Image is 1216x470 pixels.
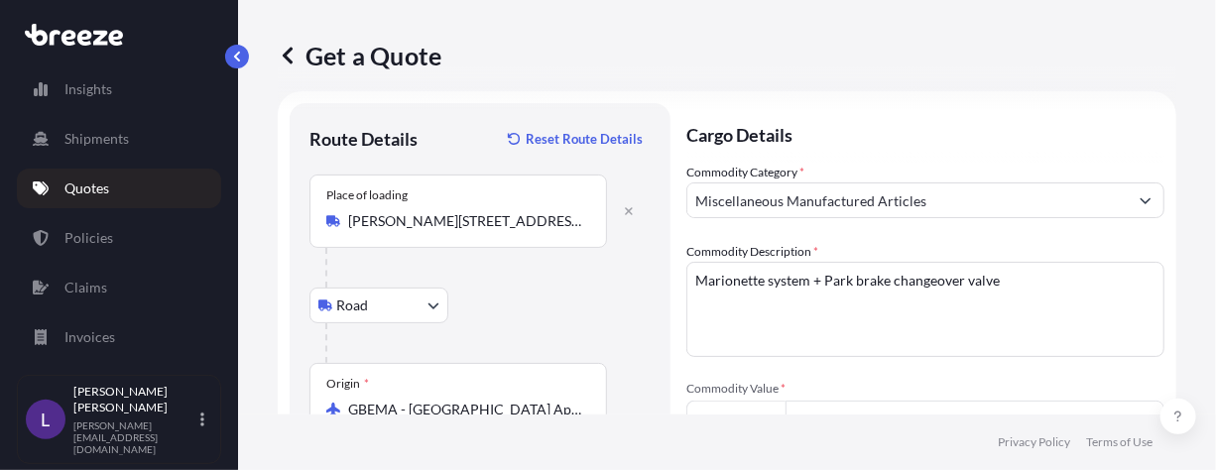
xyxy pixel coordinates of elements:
a: Shipments [17,119,221,159]
span: Road [336,295,368,315]
p: Shipments [64,129,129,149]
p: Cargo Details [686,103,1164,163]
p: [PERSON_NAME] [PERSON_NAME] [73,384,196,415]
input: Origin [348,400,582,419]
a: Policies [17,218,221,258]
p: [PERSON_NAME][EMAIL_ADDRESS][DOMAIN_NAME] [73,419,196,455]
p: Invoices [64,327,115,347]
button: Select transport [309,288,448,323]
p: Policies [64,228,113,248]
button: Reset Route Details [498,123,651,155]
input: Select a commodity type [687,182,1128,218]
p: Quotes [64,178,109,198]
a: Terms of Use [1086,434,1153,450]
p: Route Details [309,127,418,151]
p: Insights [64,79,112,99]
input: Place of loading [348,211,582,231]
p: Get a Quote [278,40,441,71]
label: Commodity Description [686,242,818,262]
p: Claims [64,278,107,297]
a: Invoices [17,317,221,357]
a: Privacy Policy [998,434,1070,450]
p: Reset Route Details [526,129,643,149]
div: Place of loading [326,187,408,203]
label: Commodity Category [686,163,804,182]
a: Quotes [17,169,221,208]
div: Origin [326,376,369,392]
a: Claims [17,268,221,307]
span: L [42,410,51,429]
button: Show suggestions [1128,182,1163,218]
a: Insights [17,69,221,109]
span: Commodity Value [686,381,1164,397]
input: Type amount [786,401,1164,436]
